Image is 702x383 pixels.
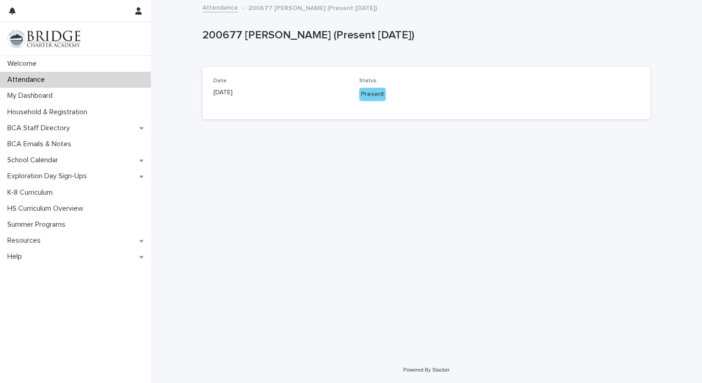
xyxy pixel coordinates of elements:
[403,367,449,372] a: Powered By Stacker
[4,91,60,100] p: My Dashboard
[4,124,77,133] p: BCA Staff Directory
[4,172,94,181] p: Exploration Day Sign-Ups
[213,88,348,97] p: [DATE]
[4,204,90,213] p: HS Curriculum Overview
[4,75,52,84] p: Attendance
[4,236,48,245] p: Resources
[4,108,95,117] p: Household & Registration
[359,88,386,101] div: Present
[202,2,238,12] a: Attendance
[213,78,227,84] span: Date
[4,252,29,261] p: Help
[4,59,44,68] p: Welcome
[248,2,377,12] p: 200677 [PERSON_NAME] (Present [DATE])
[4,220,73,229] p: Summer Programs
[4,140,79,149] p: BCA Emails & Notes
[202,29,647,42] p: 200677 [PERSON_NAME] (Present [DATE])
[7,30,80,48] img: V1C1m3IdTEidaUdm9Hs0
[4,156,65,165] p: School Calendar
[359,78,377,84] span: Status
[4,188,60,197] p: K-8 Curriculum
